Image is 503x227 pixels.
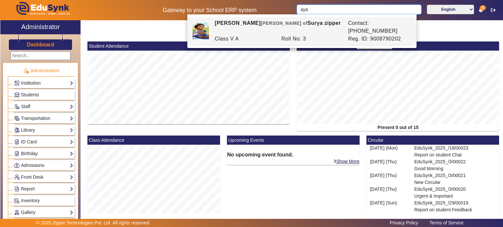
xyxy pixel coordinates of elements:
[14,91,73,99] a: Students
[14,92,19,97] img: Students.png
[14,198,19,203] img: Inventory.png
[193,23,209,39] img: ef996a47-5e70-4dc8-bbd6-8977c6661d5c
[414,165,496,172] p: Good Morning
[414,152,496,158] p: Report on student Chat
[36,219,151,226] p: © 2025 Zipper Technologies Pvt. Ltd. All rights reserved.
[8,67,75,74] p: Administration
[366,136,499,145] mat-card-header: Circular
[211,19,345,35] div: [PERSON_NAME] Surya zipper
[297,5,421,14] input: Search
[21,198,40,203] span: Inventory
[211,35,278,43] div: Class V A
[227,136,360,145] mat-card-header: Upcoming Events
[87,136,220,145] mat-card-header: Class Attendance
[426,219,467,227] a: Terms of Service
[21,23,60,31] h2: Administrator
[261,21,307,26] span: [PERSON_NAME] of
[345,35,411,43] div: Reg. ID: 9008790202
[87,41,290,51] mat-card-header: Student Attendance
[84,35,503,41] h2: Zipper Technologies Pvt Ltd
[227,152,360,158] h6: No upcoming event found.
[345,19,411,35] div: Contact: [PHONE_NUMBER]
[333,158,360,164] a: Show More
[386,219,421,227] a: Privacy Policy
[278,35,345,43] div: Roll No: 3
[23,68,29,74] img: Administration.png
[27,41,54,48] h3: Dashboard
[27,41,55,48] a: Dashboard
[14,197,73,204] a: Inventory
[366,186,411,200] div: [DATE] (Thu)
[129,7,290,14] h5: Gateway to your School ERP system
[366,145,411,158] div: [DATE] (Mon)
[366,172,411,186] div: [DATE] (Thu)
[414,206,496,213] p: Report on student Feedback
[411,172,499,186] div: EduSynk_2025_/3/00021
[414,193,496,200] p: Urgent & Important
[0,20,81,34] a: Administrator
[10,51,70,60] input: Search...
[411,186,499,200] div: EduSynk_2025_/3/00020
[411,145,499,158] div: EduSynk_2025_/18/00023
[366,158,411,172] div: [DATE] (Thu)
[366,200,411,213] div: [DATE] (Sun)
[297,124,499,131] div: Present 0 out of 15
[480,5,486,10] span: 5
[411,200,499,213] div: EduSynk_2025_/29/00019
[414,179,496,186] p: New Circular
[411,158,499,172] div: EduSynk_2025_/3/00022
[21,92,39,97] span: Students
